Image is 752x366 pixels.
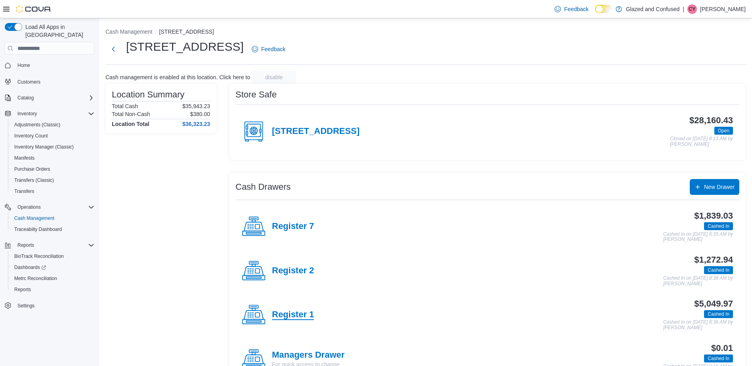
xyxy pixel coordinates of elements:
h6: Total Cash [112,103,138,109]
button: Adjustments (Classic) [8,119,98,130]
a: Cash Management [11,213,57,223]
button: New Drawer [690,179,739,195]
span: Settings [17,303,34,309]
span: Transfers [14,188,34,194]
p: Closed on [DATE] 8:13 AM by [PERSON_NAME] [670,136,733,147]
span: BioTrack Reconciliation [11,252,94,261]
button: Transfers [8,186,98,197]
a: BioTrack Reconciliation [11,252,67,261]
span: Operations [17,204,41,210]
span: New Drawer [704,183,735,191]
span: Cashed In [704,310,733,318]
span: Manifests [14,155,34,161]
a: Dashboards [11,263,49,272]
h4: Register 1 [272,310,314,320]
a: Adjustments (Classic) [11,120,63,130]
h4: Managers Drawer [272,350,344,360]
h3: $28,160.43 [689,116,733,125]
p: Cashed In on [DATE] 8:36 AM by [PERSON_NAME] [663,320,733,330]
span: Reports [14,286,31,293]
h4: Register 7 [272,221,314,232]
p: | [683,4,684,14]
button: Inventory Manager (Classic) [8,141,98,152]
span: Catalog [17,95,34,101]
span: Feedback [261,45,285,53]
span: Cashed In [704,266,733,274]
span: Cashed In [708,267,729,274]
span: CY [689,4,696,14]
a: Traceabilty Dashboard [11,225,65,234]
p: Cash management is enabled at this location. Click here to [105,74,250,80]
a: Settings [14,301,38,311]
button: Customers [2,76,98,87]
span: Customers [14,76,94,86]
span: Feedback [564,5,588,13]
span: Customers [17,79,40,85]
p: $35,943.23 [182,103,210,109]
a: Dashboards [8,262,98,273]
h4: Location Total [112,121,149,127]
span: Inventory Manager (Classic) [14,144,74,150]
span: Inventory Count [11,131,94,141]
a: Home [14,61,33,70]
span: Cash Management [14,215,54,221]
span: Metrc Reconciliation [14,275,57,282]
img: Cova [16,5,52,13]
span: Cashed In [708,223,729,230]
span: Inventory [17,111,37,117]
span: Reports [17,242,34,248]
p: Cashed In on [DATE] 8:35 AM by [PERSON_NAME] [663,232,733,242]
a: Transfers [11,187,37,196]
h3: Store Safe [235,90,277,99]
button: Cash Management [8,213,98,224]
a: Customers [14,77,44,87]
span: Cashed In [704,222,733,230]
h3: $1,839.03 [694,211,733,221]
span: Settings [14,301,94,311]
h6: Total Non-Cash [112,111,150,117]
span: Cashed In [708,311,729,318]
p: Glazed and Confused [626,4,679,14]
span: Transfers (Classic) [14,177,54,183]
a: Metrc Reconciliation [11,274,60,283]
h3: $1,272.94 [694,255,733,265]
button: Reports [14,240,37,250]
button: Settings [2,300,98,311]
span: Traceabilty Dashboard [14,226,62,233]
div: Connie Yates [687,4,697,14]
h4: Register 2 [272,266,314,276]
span: Home [14,60,94,70]
span: Reports [14,240,94,250]
a: Feedback [551,1,591,17]
span: Load All Apps in [GEOGRAPHIC_DATA] [22,23,94,39]
span: disable [265,73,283,81]
span: Purchase Orders [14,166,50,172]
button: Reports [8,284,98,295]
nav: An example of EuiBreadcrumbs [105,28,746,37]
button: Inventory [2,108,98,119]
h3: $0.01 [711,343,733,353]
nav: Complex example [5,56,94,332]
a: Manifests [11,153,38,163]
span: Inventory Manager (Classic) [11,142,94,152]
button: Purchase Orders [8,164,98,175]
button: Metrc Reconciliation [8,273,98,284]
span: Transfers (Classic) [11,175,94,185]
button: Transfers (Classic) [8,175,98,186]
span: Open [714,127,733,135]
button: Catalog [14,93,37,103]
button: disable [252,71,296,84]
button: Inventory [14,109,40,118]
h3: Location Summary [112,90,184,99]
button: Next [105,41,121,57]
button: Operations [2,202,98,213]
a: Reports [11,285,34,294]
span: Metrc Reconciliation [11,274,94,283]
button: BioTrack Reconciliation [8,251,98,262]
span: Cashed In [708,355,729,362]
button: Inventory Count [8,130,98,141]
button: Catalog [2,92,98,103]
button: Traceabilty Dashboard [8,224,98,235]
span: Open [718,127,729,134]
